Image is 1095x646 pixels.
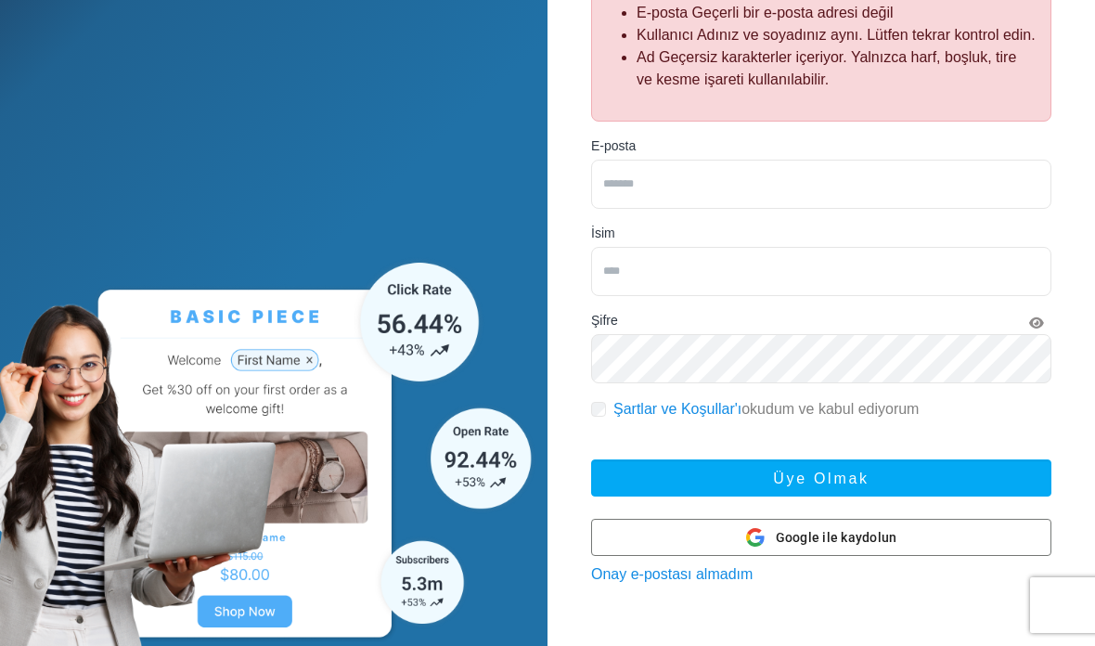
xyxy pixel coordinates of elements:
font: Kullanıcı Adınız ve soyadınız aynı. Lütfen tekrar kontrol edin. [637,27,1036,43]
a: Onay e-postası almadım [591,566,753,582]
font: okudum ve kabul ediyorum [741,401,919,417]
a: Şartlar ve Koşullar'ı [613,401,741,417]
button: Google ile kaydolun [591,519,1051,556]
font: Google ile kaydolun [776,530,897,545]
button: Üye olmak [591,459,1051,497]
font: Üye olmak [773,471,869,486]
font: Şifre [591,313,618,328]
font: E-posta [591,138,636,153]
font: İsim [591,226,615,240]
font: Ad Geçersiz karakterler içeriyor. Yalnızca harf, boşluk, tire ve kesme işareti kullanılabilir. [637,49,1016,87]
font: E-posta Geçerli bir e-posta adresi değil [637,5,894,20]
i: Şifreyi Göster [1029,317,1044,329]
